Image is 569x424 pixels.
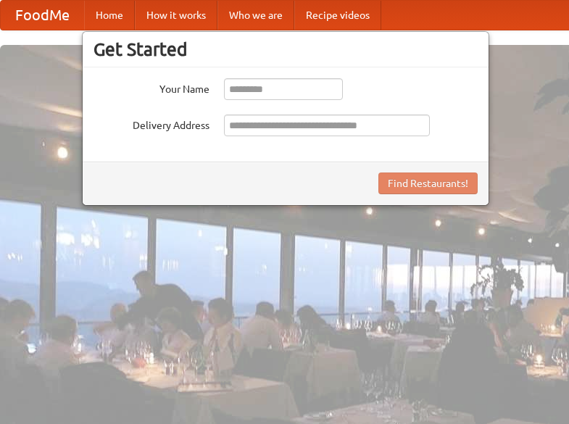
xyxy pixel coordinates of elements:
[94,38,478,60] h3: Get Started
[1,1,84,30] a: FoodMe
[378,172,478,194] button: Find Restaurants!
[294,1,381,30] a: Recipe videos
[84,1,135,30] a: Home
[94,78,209,96] label: Your Name
[135,1,217,30] a: How it works
[94,115,209,133] label: Delivery Address
[217,1,294,30] a: Who we are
